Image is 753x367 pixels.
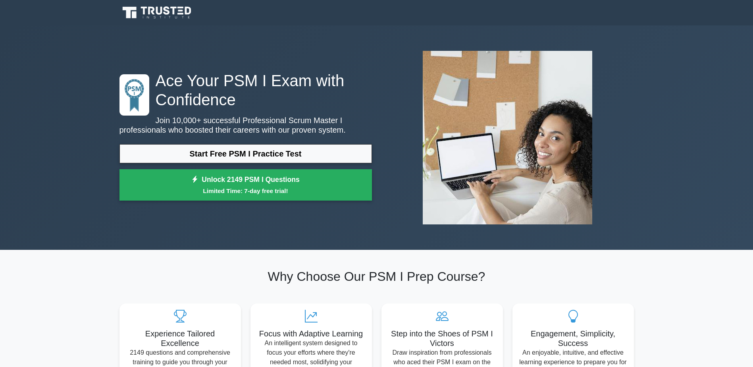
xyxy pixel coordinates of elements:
p: Join 10,000+ successful Professional Scrum Master I professionals who boosted their careers with ... [119,116,372,135]
h1: Ace Your PSM I Exam with Confidence [119,71,372,109]
img: Professional Scrum Master I Preview [416,44,599,231]
small: Limited Time: 7-day free trial! [129,186,362,195]
h2: Why Choose Our PSM I Prep Course? [119,269,634,284]
a: Unlock 2149 PSM I QuestionsLimited Time: 7-day free trial! [119,169,372,201]
h5: Step into the Shoes of PSM I Victors [388,329,497,348]
a: Start Free PSM I Practice Test [119,144,372,163]
h5: Engagement, Simplicity, Success [519,329,628,348]
h5: Experience Tailored Excellence [126,329,235,348]
h5: Focus with Adaptive Learning [257,329,366,338]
